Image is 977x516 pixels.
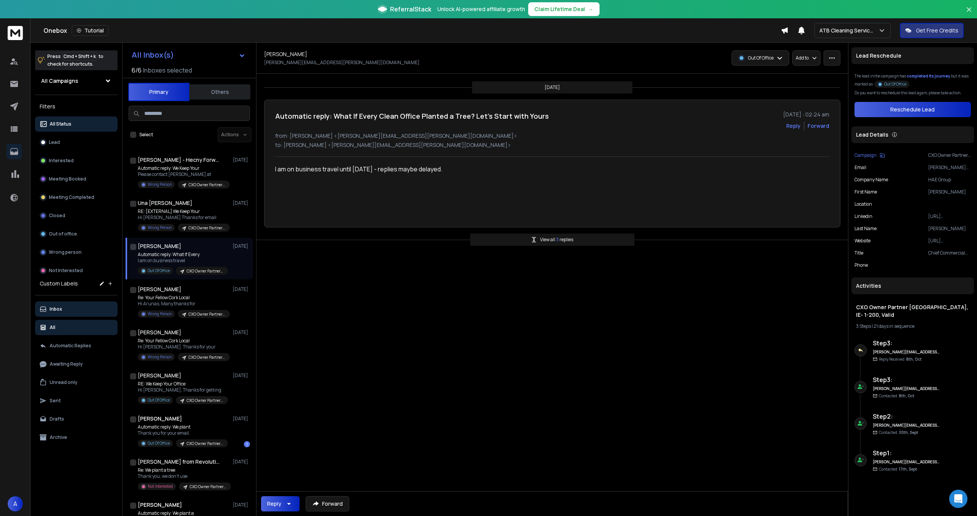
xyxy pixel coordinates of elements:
[138,242,181,250] h1: [PERSON_NAME]
[873,459,940,465] h6: [PERSON_NAME][EMAIL_ADDRESS][PERSON_NAME][DOMAIN_NAME]
[35,208,118,223] button: Closed
[854,177,888,183] p: Company Name
[50,324,55,331] p: All
[856,323,969,329] div: |
[873,339,940,348] h6: Step 3 :
[275,141,829,149] p: to: [PERSON_NAME] <[PERSON_NAME][EMAIL_ADDRESS][PERSON_NAME][DOMAIN_NAME]>
[233,329,250,335] p: [DATE]
[132,51,174,59] h1: All Inbox(s)
[35,116,118,132] button: All Status
[138,430,228,436] p: Thank you for your email.
[233,200,250,206] p: [DATE]
[873,412,940,421] h6: Step 2 :
[748,55,774,61] p: Out Of Office
[879,466,917,472] p: Contacted
[50,379,77,385] p: Unread only
[928,164,971,171] p: [PERSON_NAME][EMAIL_ADDRESS][PERSON_NAME][DOMAIN_NAME]
[35,375,118,390] button: Unread only
[50,416,64,422] p: Drafts
[138,467,229,473] p: Re: We plant a tree
[275,111,549,121] h1: Automatic reply: What If Every Clean Office Planted a Tree? Let’s Start with Yours
[884,81,906,87] p: Out Of Office
[879,356,922,362] p: Reply Received
[44,25,781,36] div: Onebox
[35,153,118,168] button: Interested
[964,5,974,23] button: Close banner
[35,226,118,242] button: Out of office
[138,258,228,264] p: I am on business travel
[138,295,229,301] p: Re: Your Fellow Cork Local
[854,90,971,96] p: Do you want to reschedule this lead again, please take action.
[35,302,118,317] button: Inbox
[138,372,181,379] h1: [PERSON_NAME]
[187,268,223,274] p: CXO Owner Partner [GEOGRAPHIC_DATA], IE- 1-200, Valid
[126,47,252,63] button: All Inbox(s)
[62,52,97,61] span: Cmd + Shift + k
[50,398,61,404] p: Sent
[856,52,901,60] p: Lead Reschedule
[50,343,91,349] p: Automatic Replies
[233,286,250,292] p: [DATE]
[796,55,809,61] p: Add to
[261,496,300,511] button: Reply
[50,434,67,440] p: Archive
[233,243,250,249] p: [DATE]
[854,189,877,195] p: First Name
[907,73,950,79] span: completed its journey
[148,182,172,187] p: Wrong Person
[187,398,223,403] p: CXO Owner Partner [GEOGRAPHIC_DATA], IE- 1-200, Valid
[900,23,964,38] button: Get Free Credits
[47,53,103,68] p: Press to check for shortcuts.
[35,338,118,353] button: Automatic Replies
[138,165,229,171] p: Automatic reply: We Keep Your
[138,329,181,336] h1: [PERSON_NAME]
[928,226,971,232] p: [PERSON_NAME]
[189,84,250,100] button: Others
[899,466,917,472] span: 17th, Sept
[148,397,170,403] p: Out Of Office
[189,225,225,231] p: CXO Owner Partner [GEOGRAPHIC_DATA], IE- 1-200, Valid
[35,356,118,372] button: Awaiting Reply
[50,306,62,312] p: Inbox
[899,393,914,398] span: 8th, Oct
[851,277,974,294] div: Activities
[588,5,593,13] span: →
[35,393,118,408] button: Sent
[233,372,250,379] p: [DATE]
[233,416,250,422] p: [DATE]
[35,101,118,112] h3: Filters
[190,484,226,490] p: CXO Owner Partner [GEOGRAPHIC_DATA], IE- 1-200, Valid
[138,387,228,393] p: Hi [PERSON_NAME], Thanks for getting
[233,459,250,465] p: [DATE]
[41,77,78,85] h1: All Campaigns
[528,2,600,16] button: Claim Lifetime Deal→
[856,131,888,139] p: Lead Details
[275,132,829,140] p: from: [PERSON_NAME] <[PERSON_NAME][EMAIL_ADDRESS][PERSON_NAME][DOMAIN_NAME]>
[143,66,192,75] h3: Inboxes selected
[808,122,829,130] div: Forward
[879,430,918,435] p: Contacted
[916,27,958,34] p: Get Free Credits
[35,190,118,205] button: Meeting Completed
[40,280,78,287] h3: Custom Labels
[928,213,971,219] p: [URL][DOMAIN_NAME]
[873,422,940,428] h6: [PERSON_NAME][EMAIL_ADDRESS][PERSON_NAME][DOMAIN_NAME]
[138,415,182,422] h1: [PERSON_NAME]
[264,60,419,66] p: [PERSON_NAME][EMAIL_ADDRESS][PERSON_NAME][DOMAIN_NAME]
[928,250,971,256] p: Chief Commercial Officer (CCO)
[49,268,83,274] p: Not Interested
[854,164,866,171] p: Email
[306,496,349,511] button: Forward
[148,484,173,489] p: Not Interested
[35,245,118,260] button: Wrong person
[873,448,940,458] h6: Step 1 :
[545,84,560,90] p: [DATE]
[35,171,118,187] button: Meeting Booked
[267,500,281,508] div: Reply
[928,238,971,244] p: [URL][DOMAIN_NAME]
[148,225,172,231] p: Wrong Person
[783,111,829,118] p: [DATE] : 02:24 am
[138,301,229,307] p: Hi Arunas, Many thanks for
[437,5,525,13] p: Unlock AI-powered affiliate growth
